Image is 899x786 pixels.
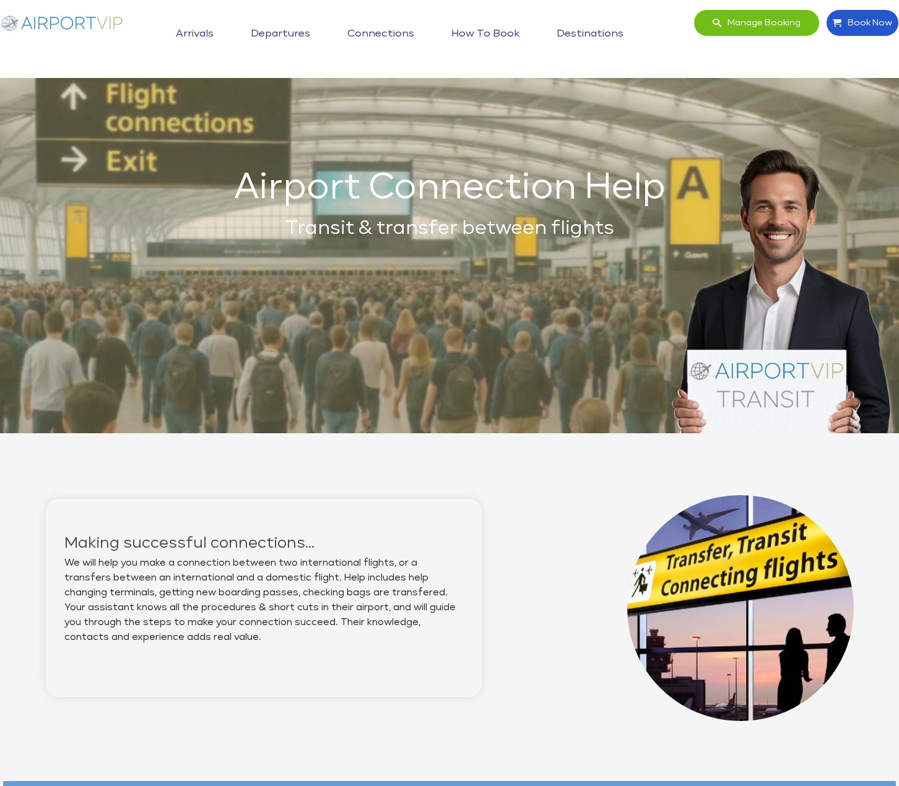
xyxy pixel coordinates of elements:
[46,174,854,202] h1: Airport Connection Help
[826,9,899,37] a: Book Now
[721,10,801,36] span: Manage booking
[693,9,820,37] a: Manage booking
[173,19,217,50] a: Arrivals
[841,10,892,36] span: Book Now
[46,215,854,243] h2: Transit & transfer between flights
[64,536,464,550] h2: Making successful connections...
[344,19,417,50] a: Connections
[248,19,313,50] a: Departures
[554,19,627,50] a: Destinations
[64,556,464,645] p: We will help you make a connection between two international flights, or a transfers between an i...
[448,19,523,50] a: How to book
